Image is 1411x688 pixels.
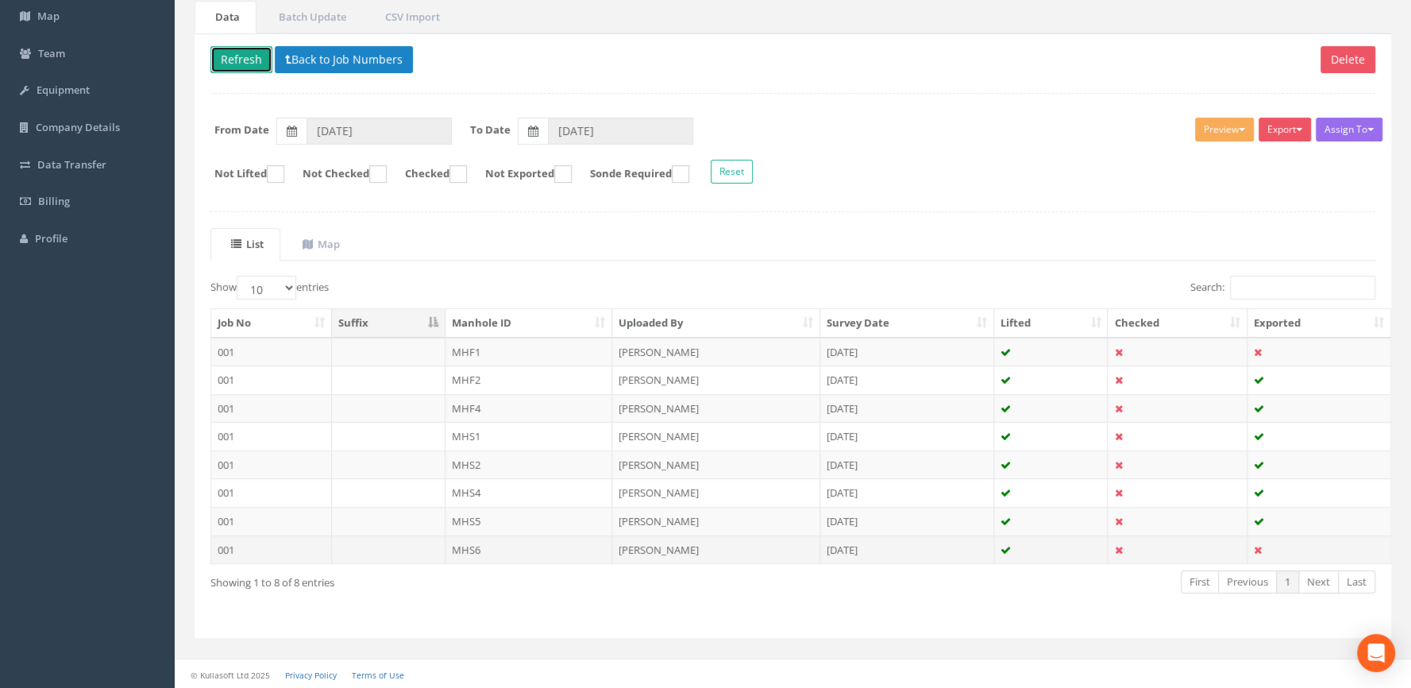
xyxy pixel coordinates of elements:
[820,450,994,479] td: [DATE]
[1259,118,1311,141] button: Export
[820,422,994,450] td: [DATE]
[445,535,613,564] td: MHS6
[210,569,682,590] div: Showing 1 to 8 of 8 entries
[820,535,994,564] td: [DATE]
[612,365,820,394] td: [PERSON_NAME]
[303,237,340,251] uib-tab-heading: Map
[445,422,613,450] td: MHS1
[258,1,363,33] a: Batch Update
[211,394,332,423] td: 001
[195,1,256,33] a: Data
[210,46,272,73] button: Refresh
[445,450,613,479] td: MHS2
[1298,570,1339,593] a: Next
[445,507,613,535] td: MHS5
[994,309,1108,338] th: Lifted: activate to sort column ascending
[389,165,467,183] label: Checked
[445,338,613,366] td: MHF1
[612,394,820,423] td: [PERSON_NAME]
[1357,634,1395,672] div: Open Intercom Messenger
[1276,570,1299,593] a: 1
[1218,570,1277,593] a: Previous
[470,122,511,137] label: To Date
[574,165,689,183] label: Sonde Required
[214,122,269,137] label: From Date
[445,365,613,394] td: MHF2
[364,1,457,33] a: CSV Import
[612,478,820,507] td: [PERSON_NAME]
[275,46,413,73] button: Back to Job Numbers
[1338,570,1375,593] a: Last
[231,237,264,251] uib-tab-heading: List
[711,160,753,184] button: Reset
[445,309,613,338] th: Manhole ID: activate to sort column ascending
[211,535,332,564] td: 001
[38,46,65,60] span: Team
[210,228,280,261] a: List
[1320,46,1375,73] button: Delete
[211,309,332,338] th: Job No: activate to sort column ascending
[612,450,820,479] td: [PERSON_NAME]
[332,309,445,338] th: Suffix: activate to sort column descending
[820,309,994,338] th: Survey Date: activate to sort column ascending
[37,83,90,97] span: Equipment
[612,309,820,338] th: Uploaded By: activate to sort column ascending
[38,194,70,208] span: Billing
[612,338,820,366] td: [PERSON_NAME]
[1247,309,1390,338] th: Exported: activate to sort column ascending
[211,450,332,479] td: 001
[612,507,820,535] td: [PERSON_NAME]
[211,507,332,535] td: 001
[285,670,337,681] a: Privacy Policy
[445,394,613,423] td: MHF4
[191,670,270,681] small: © Kullasoft Ltd 2025
[1316,118,1382,141] button: Assign To
[820,338,994,366] td: [DATE]
[548,118,693,145] input: To Date
[210,276,329,300] label: Show entries
[352,670,404,681] a: Terms of Use
[1181,570,1219,593] a: First
[37,157,106,172] span: Data Transfer
[211,478,332,507] td: 001
[211,365,332,394] td: 001
[211,338,332,366] td: 001
[820,365,994,394] td: [DATE]
[37,9,60,23] span: Map
[211,422,332,450] td: 001
[199,165,284,183] label: Not Lifted
[35,231,67,245] span: Profile
[1108,309,1247,338] th: Checked: activate to sort column ascending
[820,478,994,507] td: [DATE]
[1190,276,1375,300] label: Search:
[1230,276,1375,300] input: Search:
[287,165,387,183] label: Not Checked
[820,394,994,423] td: [DATE]
[612,422,820,450] td: [PERSON_NAME]
[820,507,994,535] td: [DATE]
[445,478,613,507] td: MHS4
[282,228,357,261] a: Map
[469,165,572,183] label: Not Exported
[1195,118,1254,141] button: Preview
[36,120,120,134] span: Company Details
[612,535,820,564] td: [PERSON_NAME]
[306,118,452,145] input: From Date
[237,276,296,300] select: Showentries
